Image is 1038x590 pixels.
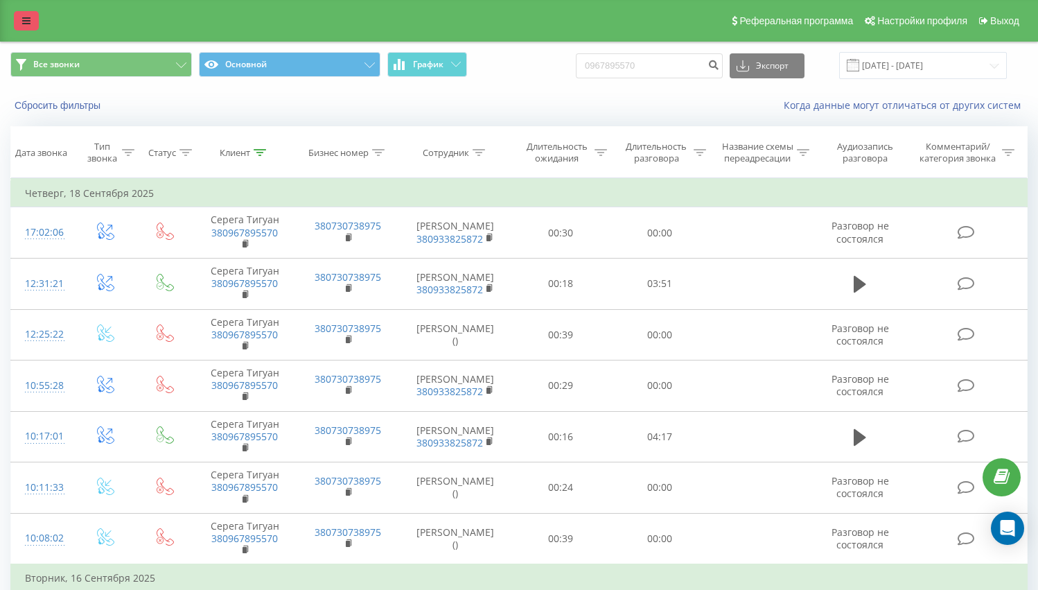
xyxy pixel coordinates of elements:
a: 380967895570 [211,277,278,290]
button: Основной [199,52,380,77]
td: 04:17 [610,411,709,462]
td: 00:29 [511,361,610,412]
td: 00:00 [610,207,709,259]
span: Выход [990,15,1019,26]
div: 10:11:33 [25,474,60,501]
td: Серега Тигуан [193,207,297,259]
td: 00:00 [610,462,709,514]
td: [PERSON_NAME] () [400,309,511,361]
a: 380933825872 [416,232,483,245]
div: 12:31:21 [25,270,60,297]
div: Статус [148,147,176,159]
button: Экспорт [730,53,804,78]
span: Реферальная программа [739,15,853,26]
a: 380730738975 [315,526,381,539]
td: Серега Тигуан [193,258,297,309]
div: Бизнес номер [308,147,369,159]
td: [PERSON_NAME] [400,207,511,259]
a: 380730738975 [315,322,381,335]
span: Разговор не состоялся [832,474,889,500]
td: [PERSON_NAME] [400,258,511,309]
td: Серега Тигуан [193,411,297,462]
div: Сотрудник [423,147,469,159]
a: 380933825872 [416,385,483,398]
a: 380730738975 [315,424,381,437]
div: Аудиозапись разговора [825,141,905,164]
td: Серега Тигуан [193,309,297,361]
td: Четверг, 18 Сентября 2025 [11,180,1028,207]
div: 10:55:28 [25,372,60,399]
td: 03:51 [610,258,709,309]
button: График [387,52,467,77]
a: 380967895570 [211,430,278,443]
button: Сбросить фильтры [10,99,107,112]
div: Длительность ожидания [523,141,590,164]
span: Разговор не состоялся [832,526,889,551]
a: 380967895570 [211,532,278,545]
td: 00:00 [610,309,709,361]
td: [PERSON_NAME] () [400,462,511,514]
span: Все звонки [33,59,80,70]
td: 00:30 [511,207,610,259]
input: Поиск по номеру [576,53,723,78]
td: [PERSON_NAME] [400,411,511,462]
div: Дата звонка [15,147,67,159]
td: Серега Тигуан [193,462,297,514]
div: Комментарий/категория звонка [917,141,999,164]
a: 380967895570 [211,379,278,392]
td: Серега Тигуан [193,361,297,412]
td: Серега Тигуан [193,513,297,564]
td: 00:16 [511,411,610,462]
a: 380967895570 [211,226,278,239]
a: 380967895570 [211,480,278,494]
a: 380730738975 [315,270,381,284]
a: 380967895570 [211,328,278,341]
div: Название схемы переадресации [722,141,793,164]
div: 10:08:02 [25,525,60,552]
div: Тип звонка [87,141,118,164]
div: 17:02:06 [25,219,60,246]
span: Разговор не состоялся [832,372,889,398]
a: 380933825872 [416,436,483,449]
button: Все звонки [10,52,192,77]
span: Разговор не состоялся [832,219,889,245]
td: [PERSON_NAME] [400,361,511,412]
a: 380730738975 [315,474,381,487]
div: Длительность разговора [623,141,690,164]
span: Настройки профиля [877,15,967,26]
a: 380933825872 [416,283,483,296]
td: 00:00 [610,361,709,412]
span: График [413,60,443,69]
a: 380730738975 [315,372,381,385]
a: Когда данные могут отличаться от других систем [784,98,1028,112]
a: 380730738975 [315,219,381,232]
div: 10:17:01 [25,423,60,450]
div: Open Intercom Messenger [991,512,1024,545]
td: 00:39 [511,513,610,564]
td: 00:00 [610,513,709,564]
td: 00:24 [511,462,610,514]
div: 12:25:22 [25,321,60,348]
td: 00:39 [511,309,610,361]
td: [PERSON_NAME] () [400,513,511,564]
td: 00:18 [511,258,610,309]
div: Клиент [220,147,250,159]
span: Разговор не состоялся [832,322,889,347]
